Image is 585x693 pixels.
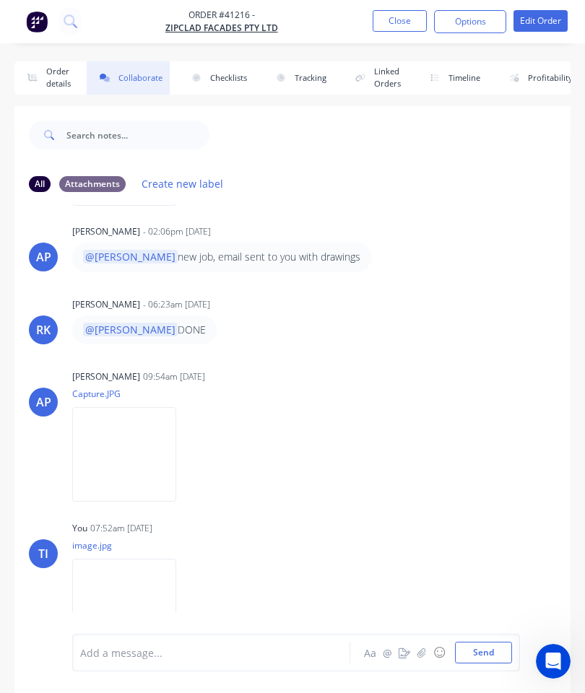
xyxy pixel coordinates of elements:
button: Linked Orders [342,61,408,95]
p: Capture.JPG [72,388,191,400]
iframe: Intercom live chat [536,644,571,679]
p: image.jpg [72,539,191,552]
button: Timeline [417,61,487,95]
div: All [29,176,51,192]
button: Options [434,10,506,33]
div: RK [36,321,51,339]
div: TI [38,545,48,562]
p: DONE [83,323,206,337]
div: - 02:06pm [DATE] [143,225,211,238]
div: 09:54am [DATE] [143,370,205,383]
span: @[PERSON_NAME] [83,250,178,263]
a: Zipclad Facades Pty Ltd [165,22,278,35]
span: Order #41216 - [165,9,278,22]
div: AP [36,393,51,411]
button: Aa [361,644,378,661]
div: AP [36,248,51,266]
button: Tracking [263,61,334,95]
div: [PERSON_NAME] [72,225,140,238]
div: 07:52am [DATE] [90,522,152,535]
button: Order details [14,61,78,95]
button: Collaborate [87,61,170,95]
div: [PERSON_NAME] [72,298,140,311]
div: You [72,522,87,535]
button: @ [378,644,396,661]
div: [PERSON_NAME] [72,370,140,383]
input: Search notes... [66,121,209,149]
span: @[PERSON_NAME] [83,323,178,336]
button: Send [455,642,512,663]
button: ☺ [430,644,448,661]
div: - 06:23am [DATE] [143,298,210,311]
img: Factory [26,11,48,32]
button: Edit Order [513,10,568,32]
button: Close [373,10,427,32]
p: new job, email sent to you with drawings [83,250,360,264]
button: Profitability [496,61,580,95]
button: Checklists [178,61,254,95]
div: Attachments [59,176,126,192]
button: Create new label [134,174,231,193]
